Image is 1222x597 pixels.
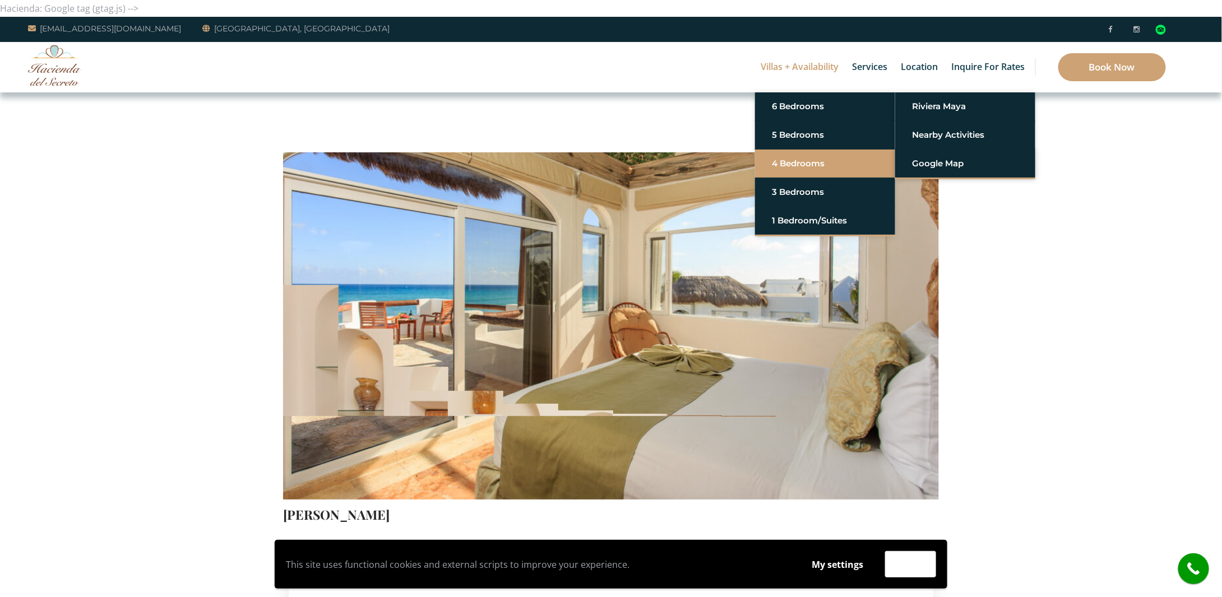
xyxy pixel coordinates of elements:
a: call [1178,553,1209,584]
img: Awesome Logo [28,45,81,86]
a: 6 Bedrooms [772,96,878,116]
div: Read traveler reviews on Tripadvisor [1156,25,1166,35]
a: Google Map [912,153,1019,174]
a: [GEOGRAPHIC_DATA], [GEOGRAPHIC_DATA] [202,22,390,35]
a: [PERSON_NAME] [283,506,390,523]
p: This site uses functional cookies and external scripts to improve your experience. [286,556,790,573]
button: My settings [801,552,874,577]
a: Location [895,42,943,92]
img: Tripadvisor_logomark.svg [1156,25,1166,35]
a: 4 Bedrooms [772,153,878,174]
a: Inquire for Rates [946,42,1030,92]
a: Nearby Activities [912,125,1019,145]
a: Riviera Maya [912,96,1019,116]
a: Book Now [1058,53,1166,81]
a: Villas + Availability [755,42,844,92]
a: Services [846,42,893,92]
img: IMG_1249-1000x667.jpg [283,66,939,502]
i: call [1181,556,1206,581]
a: 3 Bedrooms [772,182,878,202]
button: Accept [885,551,936,577]
a: 1 Bedroom/Suites [772,211,878,231]
a: 5 Bedrooms [772,125,878,145]
a: [EMAIL_ADDRESS][DOMAIN_NAME] [28,22,181,35]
